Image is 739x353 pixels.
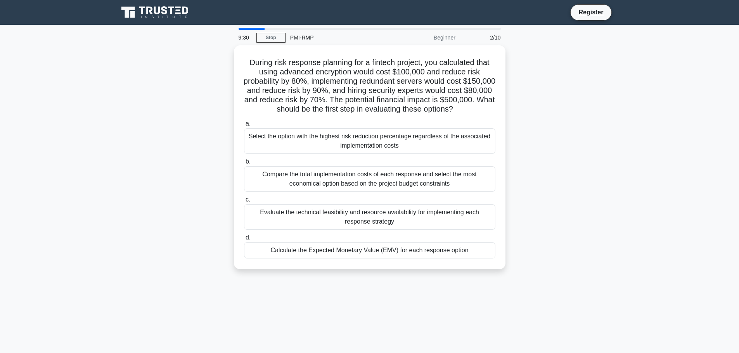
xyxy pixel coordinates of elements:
a: Stop [256,33,286,43]
div: Compare the total implementation costs of each response and select the most economical option bas... [244,166,495,192]
div: Beginner [392,30,460,45]
span: d. [246,234,251,241]
h5: During risk response planning for a fintech project, you calculated that using advanced encryptio... [243,58,496,114]
div: Select the option with the highest risk reduction percentage regardless of the associated impleme... [244,128,495,154]
div: 9:30 [234,30,256,45]
span: c. [246,196,250,203]
div: Calculate the Expected Monetary Value (EMV) for each response option [244,242,495,258]
span: a. [246,120,251,127]
div: Evaluate the technical feasibility and resource availability for implementing each response strategy [244,204,495,230]
div: 2/10 [460,30,505,45]
a: Register [574,7,608,17]
span: b. [246,158,251,165]
div: PMI-RMP [286,30,392,45]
